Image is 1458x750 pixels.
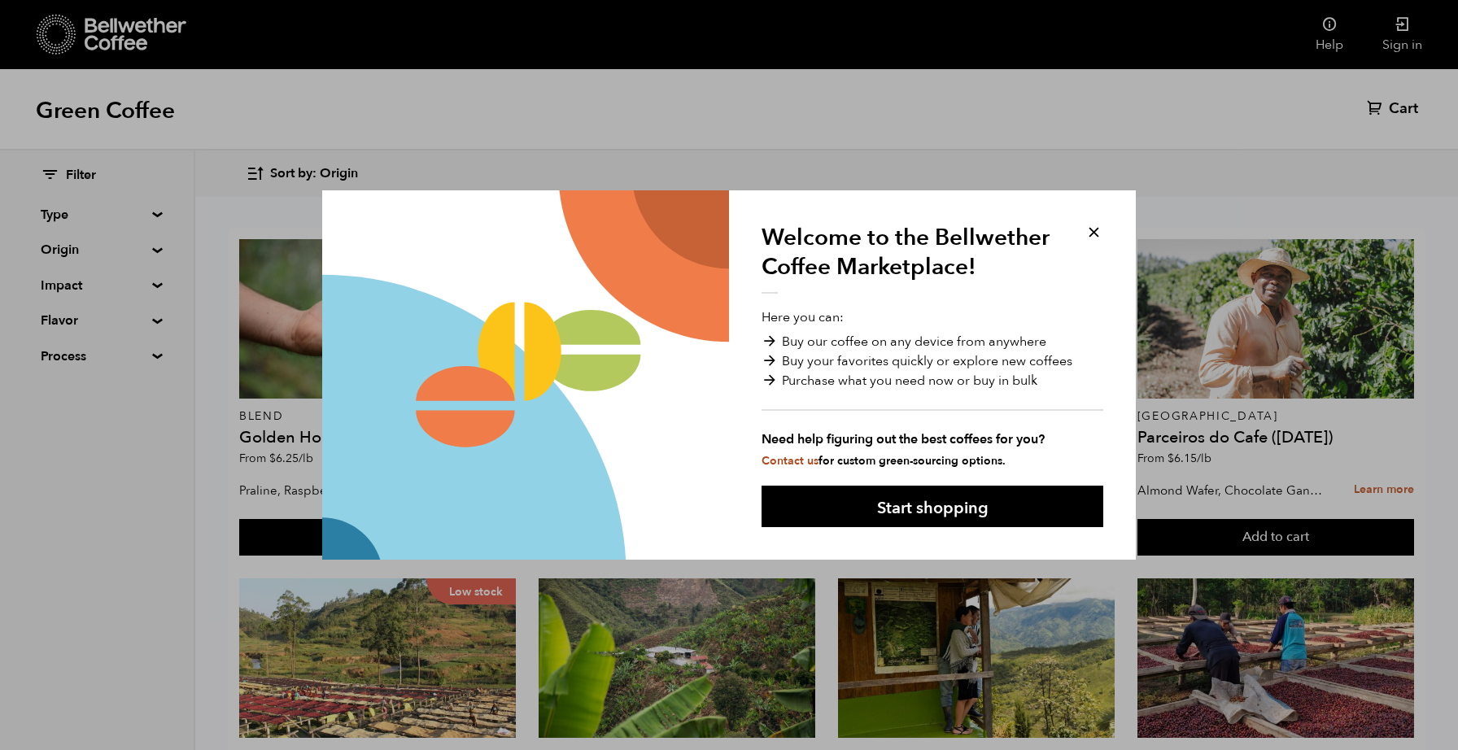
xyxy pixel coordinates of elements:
p: Here you can: [762,307,1103,469]
small: for custom green-sourcing options. [762,453,1006,469]
button: Start shopping [762,486,1103,527]
li: Buy our coffee on any device from anywhere [762,332,1103,351]
a: Contact us [762,453,818,469]
h1: Welcome to the Bellwether Coffee Marketplace! [762,223,1063,294]
li: Purchase what you need now or buy in bulk [762,371,1103,390]
li: Buy your favorites quickly or explore new coffees [762,351,1103,371]
strong: Need help figuring out the best coffees for you? [762,430,1103,449]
